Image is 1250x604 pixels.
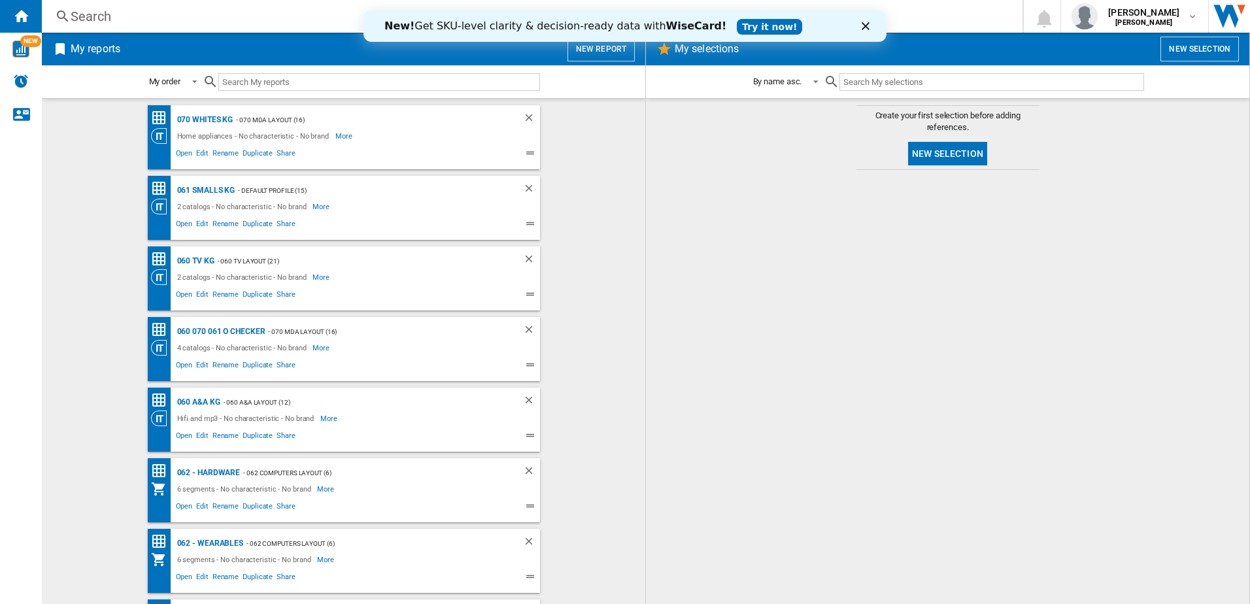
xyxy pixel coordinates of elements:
[194,571,211,586] span: Edit
[241,218,275,233] span: Duplicate
[151,322,174,338] div: Price Matrix
[908,142,987,165] button: New selection
[20,35,41,47] span: NEW
[498,12,511,20] div: Close
[523,394,540,411] div: Delete
[523,112,540,128] div: Delete
[363,10,887,42] iframe: Intercom live chat banner
[13,73,29,89] img: alerts-logo.svg
[174,199,313,214] div: 2 catalogs - No characteristic - No brand
[672,37,741,61] h2: My selections
[275,359,297,375] span: Share
[71,7,988,25] div: Search
[151,411,174,426] div: Category View
[211,500,241,516] span: Rename
[174,324,265,340] div: 060 070 061 O Checker
[1160,37,1239,61] button: New selection
[523,465,540,481] div: Delete
[335,128,354,144] span: More
[1108,6,1179,19] span: [PERSON_NAME]
[243,535,496,552] div: - 062 Computers Layout (6)
[317,481,336,497] span: More
[174,182,235,199] div: 061 Smalls KG
[265,324,496,340] div: - 070 MDA layout (16)
[211,218,241,233] span: Rename
[240,465,496,481] div: - 062 Computers Layout (6)
[174,340,313,356] div: 4 catalogs - No characteristic - No brand
[174,552,318,567] div: 6 segments - No characteristic - No brand
[151,481,174,497] div: My Assortment
[241,359,275,375] span: Duplicate
[151,110,174,126] div: Price Matrix
[68,37,123,61] h2: My reports
[174,128,335,144] div: Home appliances - No characteristic - No brand
[12,41,29,58] img: wise-card.svg
[567,37,635,61] button: New report
[194,288,211,304] span: Edit
[275,500,297,516] span: Share
[211,429,241,445] span: Rename
[151,128,174,144] div: Category View
[317,552,336,567] span: More
[174,112,233,128] div: 070 Whites KG
[174,411,321,426] div: Hifi and mp3 - No characteristic - No brand
[753,76,802,86] div: By name asc.
[275,429,297,445] span: Share
[235,182,496,199] div: - Default profile (15)
[174,218,195,233] span: Open
[312,269,331,285] span: More
[523,324,540,340] div: Delete
[241,288,275,304] span: Duplicate
[275,147,297,163] span: Share
[174,288,195,304] span: Open
[1115,18,1172,27] b: [PERSON_NAME]
[194,218,211,233] span: Edit
[211,359,241,375] span: Rename
[194,147,211,163] span: Edit
[211,571,241,586] span: Rename
[211,147,241,163] span: Rename
[174,465,241,481] div: 062 - Hardware
[523,535,540,552] div: Delete
[241,429,275,445] span: Duplicate
[151,251,174,267] div: Price Matrix
[241,500,275,516] span: Duplicate
[275,288,297,304] span: Share
[151,269,174,285] div: Category View
[151,463,174,479] div: Price Matrix
[174,147,195,163] span: Open
[174,253,214,269] div: 060 TV KG
[194,359,211,375] span: Edit
[211,288,241,304] span: Rename
[523,182,540,199] div: Delete
[174,359,195,375] span: Open
[275,218,297,233] span: Share
[174,429,195,445] span: Open
[1072,3,1098,29] img: profile.jpg
[174,500,195,516] span: Open
[174,269,313,285] div: 2 catalogs - No characteristic - No brand
[194,500,211,516] span: Edit
[312,199,331,214] span: More
[275,571,297,586] span: Share
[194,429,211,445] span: Edit
[149,76,180,86] div: My order
[151,340,174,356] div: Category View
[220,394,497,411] div: - 060 A&A Layout (12)
[312,340,331,356] span: More
[214,253,497,269] div: - 060 TV Layout (21)
[151,199,174,214] div: Category View
[174,481,318,497] div: 6 segments - No characteristic - No brand
[241,147,275,163] span: Duplicate
[218,73,540,91] input: Search My reports
[151,533,174,550] div: Price Matrix
[174,571,195,586] span: Open
[151,552,174,567] div: My Assortment
[233,112,496,128] div: - 070 MDA layout (16)
[241,571,275,586] span: Duplicate
[151,180,174,197] div: Price Matrix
